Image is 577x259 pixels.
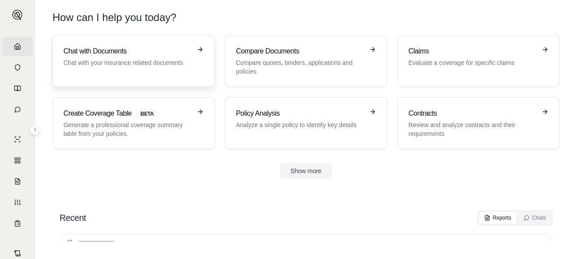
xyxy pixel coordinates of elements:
[236,58,364,76] p: Compare quotes, binders, applications and policies
[53,97,215,149] a: Create Coverage TableBETAGenerate a professional coverage summary table from your policies.
[524,214,546,221] div: Chats
[2,214,33,233] a: Coverage Table
[408,108,536,119] h3: Contracts
[408,121,536,138] p: Review and analyze contracts and their requirements
[518,212,551,224] button: Chats
[225,97,387,149] a: Policy AnalysisAnalyze a single policy to identify key details
[60,212,86,224] h2: Recent
[408,58,536,67] p: Evaluate a coverage for specific claims
[398,97,559,149] a: ContractsReview and analyze contracts and their requirements
[408,46,536,57] h3: Claims
[2,151,33,170] a: Policy Comparisons
[2,58,33,77] a: Documents Vault
[12,10,23,20] img: Expand sidebar
[63,108,191,119] h3: Create Coverage Table
[479,212,517,224] button: Reports
[2,100,33,119] a: Chat
[236,46,364,57] h3: Compare Documents
[53,35,215,87] a: Chat with DocumentsChat with your insurance related documents
[9,6,26,24] button: Expand sidebar
[63,46,191,57] h3: Chat with Documents
[236,108,364,119] h3: Policy Analysis
[63,121,191,138] p: Generate a professional coverage summary table from your policies.
[2,130,33,149] a: Single Policy
[225,35,387,87] a: Compare DocumentsCompare quotes, binders, applications and policies
[484,214,511,221] div: Reports
[30,124,40,135] button: Expand sidebar
[236,121,364,129] p: Analyze a single policy to identify key details
[398,35,559,87] a: ClaimsEvaluate a coverage for specific claims
[280,163,332,179] button: Show more
[2,79,33,98] a: Prompt Library
[2,172,33,191] a: Claim Coverage
[2,37,33,56] a: Home
[53,11,176,25] h1: How can I help you today?
[135,109,159,119] span: BETA
[2,193,33,212] a: Custom Report
[63,58,191,67] p: Chat with your insurance related documents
